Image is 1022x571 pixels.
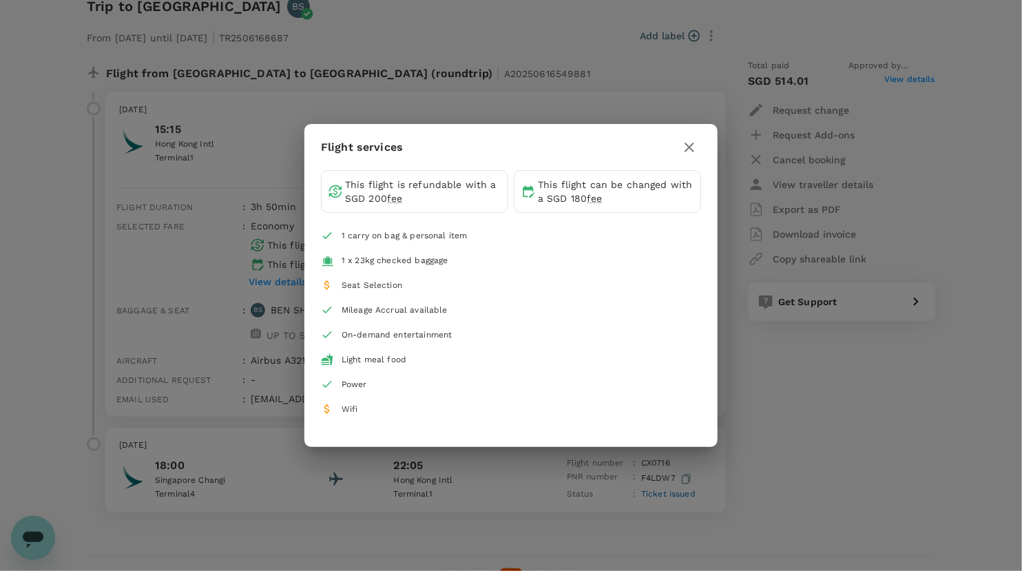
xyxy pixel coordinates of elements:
p: Flight services [321,139,403,156]
div: Light meal food [342,353,406,367]
div: Wifi [342,403,358,417]
div: On-demand entertainment [342,329,452,342]
div: Power [342,378,367,392]
p: This flight is refundable with a SGD 200 [345,178,501,205]
div: Mileage Accrual available [342,304,448,318]
div: Seat Selection [342,279,402,293]
span: fee [387,193,402,204]
div: 1 carry on bag & personal item [342,229,468,243]
div: 1 x 23kg checked baggage [342,254,448,268]
p: This flight can be changed with a SGD 180 [538,178,693,205]
span: fee [587,193,602,204]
